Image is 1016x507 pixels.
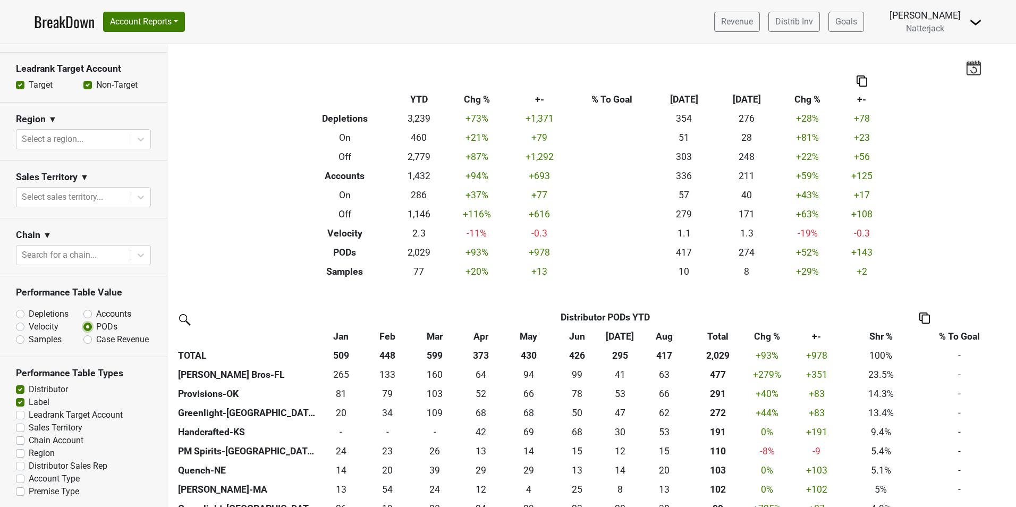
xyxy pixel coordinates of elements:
th: Chg % [778,90,837,109]
div: - [320,425,362,439]
div: 64 [461,368,500,382]
td: - [916,346,1003,365]
td: 0 [365,422,411,442]
td: +59 % [778,166,837,185]
td: 12 [459,480,503,499]
td: 13 [640,480,689,499]
div: 34 [367,406,408,420]
th: Chg %: activate to sort column ascending [748,327,787,346]
th: 291 [689,384,748,403]
td: 14 [503,442,554,461]
div: 109 [413,406,456,420]
td: 26 [411,442,459,461]
div: +191 [789,425,843,439]
label: Account Type [29,472,80,485]
div: 62 [642,406,686,420]
td: 51 [653,128,715,147]
td: +77 [508,185,571,205]
div: +83 [789,406,843,420]
button: Account Reports [103,12,185,32]
td: +93 % [445,243,508,262]
td: -19 % [778,224,837,243]
div: 291 [691,387,744,401]
label: Non-Target [96,79,138,91]
label: Label [29,396,49,409]
td: 52 [459,384,503,403]
div: 20 [367,463,408,477]
th: 103 [689,461,748,480]
td: 13 [318,480,364,499]
div: 20 [320,406,362,420]
th: &nbsp;: activate to sort column ascending [175,327,318,346]
div: 29 [461,463,500,477]
td: 8 [715,262,778,281]
td: 14 [318,461,364,480]
th: Greenlight-[GEOGRAPHIC_DATA] [175,403,318,422]
th: 373 [459,346,503,365]
td: 100% [846,346,916,365]
td: 14 [600,461,640,480]
td: 0 % [748,422,787,442]
td: +1,371 [508,109,571,128]
td: 24 [318,442,364,461]
td: 13 [459,442,503,461]
td: +108 [837,205,887,224]
th: 110 [689,442,748,461]
td: 64 [459,365,503,384]
th: On [297,185,393,205]
div: 265 [320,368,362,382]
td: +37 % [445,185,508,205]
div: 14 [505,444,552,458]
td: 12 [600,442,640,461]
td: +73 % [445,109,508,128]
label: Distributor [29,383,68,396]
td: - [916,480,1003,499]
td: 5.4% [846,442,916,461]
th: YTD [393,90,445,109]
a: BreakDown [34,11,95,33]
label: Chain Account [29,434,83,447]
td: 20 [640,461,689,480]
th: 509 [318,346,364,365]
div: - [413,425,456,439]
div: 54 [367,483,408,496]
td: 10 [653,262,715,281]
div: 23 [367,444,408,458]
th: % To Goal [571,90,653,109]
td: 0 % [748,480,787,499]
th: 417 [640,346,689,365]
th: 102 [689,480,748,499]
td: 66 [640,384,689,403]
td: +616 [508,205,571,224]
td: 171 [715,205,778,224]
td: 1.3 [715,224,778,243]
th: PODs [297,243,393,262]
div: 50 [557,406,598,420]
div: 26 [413,444,456,458]
td: - [916,403,1003,422]
div: 68 [461,406,500,420]
td: +78 [837,109,887,128]
th: Depletions [297,109,393,128]
td: +2 [837,262,887,281]
th: +-: activate to sort column ascending [787,327,846,346]
div: 94 [505,368,552,382]
h3: Region [16,114,46,125]
label: Region [29,447,55,460]
td: +21 % [445,128,508,147]
th: 2,029 [689,346,748,365]
label: Velocity [29,320,58,333]
th: Handcrafted-KS [175,422,318,442]
label: Accounts [96,308,131,320]
td: -11 % [445,224,508,243]
td: 25 [554,480,600,499]
label: Leadrank Target Account [29,409,123,421]
label: Premise Type [29,485,79,498]
td: +116 % [445,205,508,224]
td: 5.1% [846,461,916,480]
span: ▼ [43,229,52,242]
th: [DATE] [715,90,778,109]
div: 30 [603,425,637,439]
td: 354 [653,109,715,128]
td: -0.3 [837,224,887,243]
